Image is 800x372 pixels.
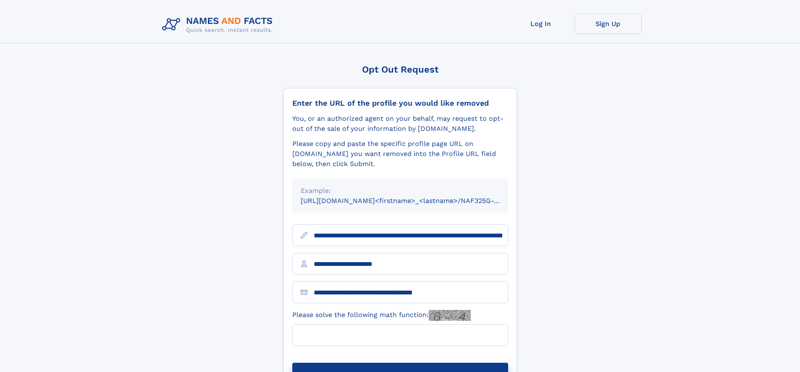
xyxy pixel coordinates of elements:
small: [URL][DOMAIN_NAME]<firstname>_<lastname>/NAF325G-xxxxxxxx [301,197,524,205]
div: Example: [301,186,500,196]
div: You, or an authorized agent on your behalf, may request to opt-out of the sale of your informatio... [292,114,508,134]
a: Log In [507,13,574,34]
div: Opt Out Request [283,64,517,75]
div: Please copy and paste the specific profile page URL on [DOMAIN_NAME] you want removed into the Pr... [292,139,508,169]
a: Sign Up [574,13,642,34]
div: Enter the URL of the profile you would like removed [292,99,508,108]
label: Please solve the following math function: [292,310,471,321]
img: Logo Names and Facts [159,13,280,36]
